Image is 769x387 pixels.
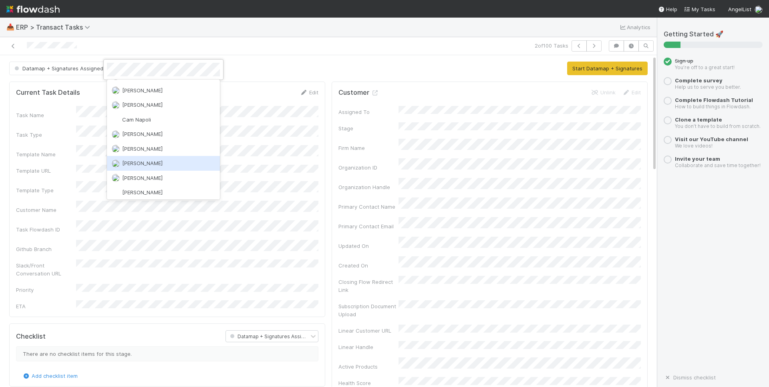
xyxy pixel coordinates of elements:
span: [PERSON_NAME] [122,87,163,94]
span: [PERSON_NAME] [122,131,163,137]
span: [PERSON_NAME] [122,160,163,166]
img: avatar_c399c659-aa0c-4b6f-be8f-2a68e8b72737.png [112,116,120,124]
img: avatar_0eb624cc-0333-4941-8870-37d0368512e2.png [112,174,120,182]
img: avatar_bb6a6da0-b303-4f88-8b1d-90dbc66890ae.png [112,86,120,94]
span: [PERSON_NAME] [122,175,163,181]
span: [PERSON_NAME] [122,189,163,195]
img: avatar_31a23b92-6f17-4cd3-bc91-ece30a602713.png [112,145,120,153]
span: [PERSON_NAME] [122,102,163,108]
span: Cam Napoli [122,116,151,123]
span: [PERSON_NAME] [122,146,163,152]
img: avatar_f5fedbe2-3a45-46b0-b9bb-d3935edf1c24.png [112,160,120,168]
img: avatar_ef15843f-6fde-4057-917e-3fb236f438ca.png [112,130,120,138]
img: avatar_7b0351f6-39c4-4668-adeb-4af921ef5777.png [112,189,120,197]
img: avatar_5e44e996-5f03-4eff-a66f-150ef7877652.png [112,101,120,109]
